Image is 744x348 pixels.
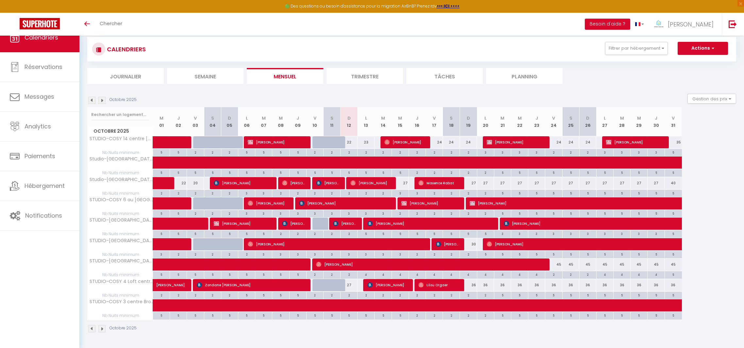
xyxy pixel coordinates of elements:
[443,190,460,196] div: 2
[204,210,221,216] div: 2
[665,169,682,175] div: 5
[238,210,255,216] div: 3
[105,42,146,57] h3: CALENDRIERS
[511,107,528,136] th: 22
[272,107,289,136] th: 08
[668,20,714,28] span: [PERSON_NAME]
[255,230,272,237] div: 5
[654,19,664,31] img: ...
[477,210,494,216] div: 2
[238,190,255,196] div: 3
[248,136,304,148] span: [PERSON_NAME]
[247,68,323,84] li: Mensuel
[460,149,477,155] div: 2
[562,107,579,136] th: 25
[392,190,409,196] div: 3
[307,169,323,175] div: 5
[433,115,436,121] abbr: V
[238,107,255,136] th: 06
[494,177,511,189] div: 27
[160,115,163,121] abbr: M
[197,279,304,291] span: Zondane [PERSON_NAME]
[467,115,470,121] abbr: D
[341,149,357,155] div: 2
[88,149,153,156] span: Nb Nuits minimum
[398,115,402,121] abbr: M
[477,169,494,175] div: 2
[535,115,538,121] abbr: J
[416,115,418,121] abbr: J
[437,3,460,9] a: >>> ICI <<<<
[580,210,596,216] div: 5
[392,107,409,136] th: 15
[528,149,545,155] div: 3
[330,115,333,121] abbr: S
[316,177,339,189] span: [PERSON_NAME]
[88,190,153,197] span: Nb Nuits minimum
[401,197,458,209] span: [PERSON_NAME]
[665,136,682,148] div: 35
[350,177,390,189] span: [PERSON_NAME]
[511,210,528,216] div: 5
[443,230,460,237] div: 5
[358,169,374,175] div: 5
[665,190,682,196] div: 5
[528,190,545,196] div: 5
[494,210,511,216] div: 5
[436,238,458,250] span: [PERSON_NAME]
[88,210,153,217] span: Nb Nuits minimum
[528,107,545,136] th: 23
[25,33,58,41] span: Calendriers
[153,169,170,175] div: 5
[170,149,187,155] div: 5
[392,149,409,155] div: 2
[528,230,545,237] div: 3
[631,107,648,136] th: 29
[585,19,630,30] button: Besoin d'aide ?
[221,107,238,136] th: 05
[605,42,668,55] button: Filtrer par hébergement
[655,115,657,121] abbr: J
[347,115,351,121] abbr: D
[221,210,238,216] div: 2
[665,107,682,136] th: 31
[409,107,426,136] th: 16
[279,115,283,121] abbr: M
[248,238,423,250] span: [PERSON_NAME]
[307,230,323,237] div: 2
[272,210,289,216] div: 3
[409,169,426,175] div: 2
[89,197,154,202] span: STUDIO-COSY 6 au [GEOGRAPHIC_DATA]
[511,190,528,196] div: 5
[323,107,340,136] th: 11
[375,149,391,155] div: 2
[460,210,477,216] div: 2
[327,68,403,84] li: Trimestre
[460,107,477,136] th: 19
[528,169,545,175] div: 5
[597,169,613,175] div: 5
[487,136,543,148] span: [PERSON_NAME]
[648,107,665,136] th: 30
[418,177,458,189] span: Maxence Rabat
[25,182,65,190] span: Hébergement
[187,230,204,237] div: 5
[100,20,122,27] span: Chercher
[494,149,511,155] div: 3
[545,190,562,196] div: 5
[324,149,340,155] div: 2
[187,177,204,189] div: 20
[409,230,426,237] div: 5
[528,177,545,189] div: 27
[290,169,306,175] div: 5
[204,169,221,175] div: 5
[596,107,613,136] th: 27
[500,115,504,121] abbr: M
[204,190,221,196] div: 2
[290,230,306,237] div: 2
[272,190,289,196] div: 2
[614,210,630,216] div: 5
[153,210,170,216] div: 5
[153,279,170,291] a: [PERSON_NAME]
